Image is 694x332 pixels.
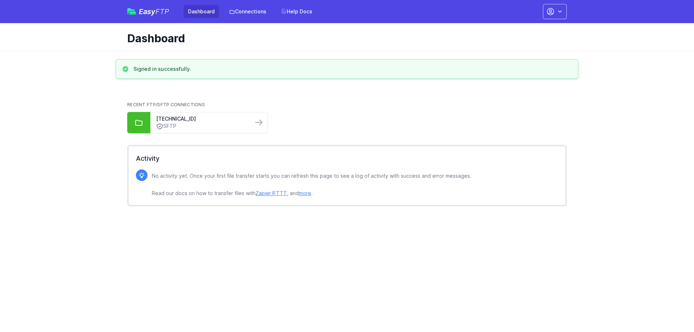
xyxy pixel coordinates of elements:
h3: Signed in successfully. [133,65,191,73]
a: SFTP [156,122,247,130]
h1: Dashboard [127,32,561,45]
img: easyftp_logo.png [127,8,136,15]
a: EasyFTP [127,8,169,15]
h2: Activity [136,154,558,164]
a: Dashboard [184,5,219,18]
a: Zapier [256,190,271,196]
a: Connections [225,5,271,18]
a: [TECHNICAL_ID] [156,115,247,122]
a: IFTTT [272,190,287,196]
h2: Recent FTP/SFTP Connections [127,102,567,108]
p: No activity yet. Once your first file transfer starts you can refresh this page to see a log of a... [152,172,471,198]
a: Help Docs [277,5,317,18]
span: FTP [155,7,169,16]
a: more [299,190,311,196]
span: Easy [139,8,169,15]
